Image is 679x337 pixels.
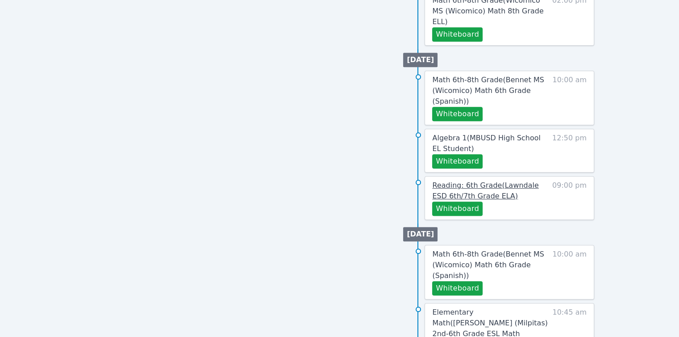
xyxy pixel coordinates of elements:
li: [DATE] [403,53,437,67]
button: Whiteboard [432,107,483,121]
a: Math 6th-8th Grade(Bennet MS (Wicomico) Math 6th Grade (Spanish)) [432,75,548,107]
span: 10:00 am [552,75,587,121]
span: 10:00 am [552,249,587,295]
a: Reading: 6th Grade(Lawndale ESD 6th/7th Grade ELA) [432,180,548,202]
span: Math 6th-8th Grade ( Bennet MS (Wicomico) Math 6th Grade (Spanish) ) [432,250,544,280]
li: [DATE] [403,227,437,241]
span: 09:00 pm [552,180,587,216]
button: Whiteboard [432,27,483,42]
span: Algebra 1 ( MBUSD High School EL Student ) [432,134,540,153]
span: Reading: 6th Grade ( Lawndale ESD 6th/7th Grade ELA ) [432,181,538,200]
span: 12:50 pm [552,133,587,168]
span: Math 6th-8th Grade ( Bennet MS (Wicomico) Math 6th Grade (Spanish) ) [432,76,544,105]
button: Whiteboard [432,281,483,295]
a: Algebra 1(MBUSD High School EL Student) [432,133,548,154]
button: Whiteboard [432,154,483,168]
a: Math 6th-8th Grade(Bennet MS (Wicomico) Math 6th Grade (Spanish)) [432,249,548,281]
button: Whiteboard [432,202,483,216]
